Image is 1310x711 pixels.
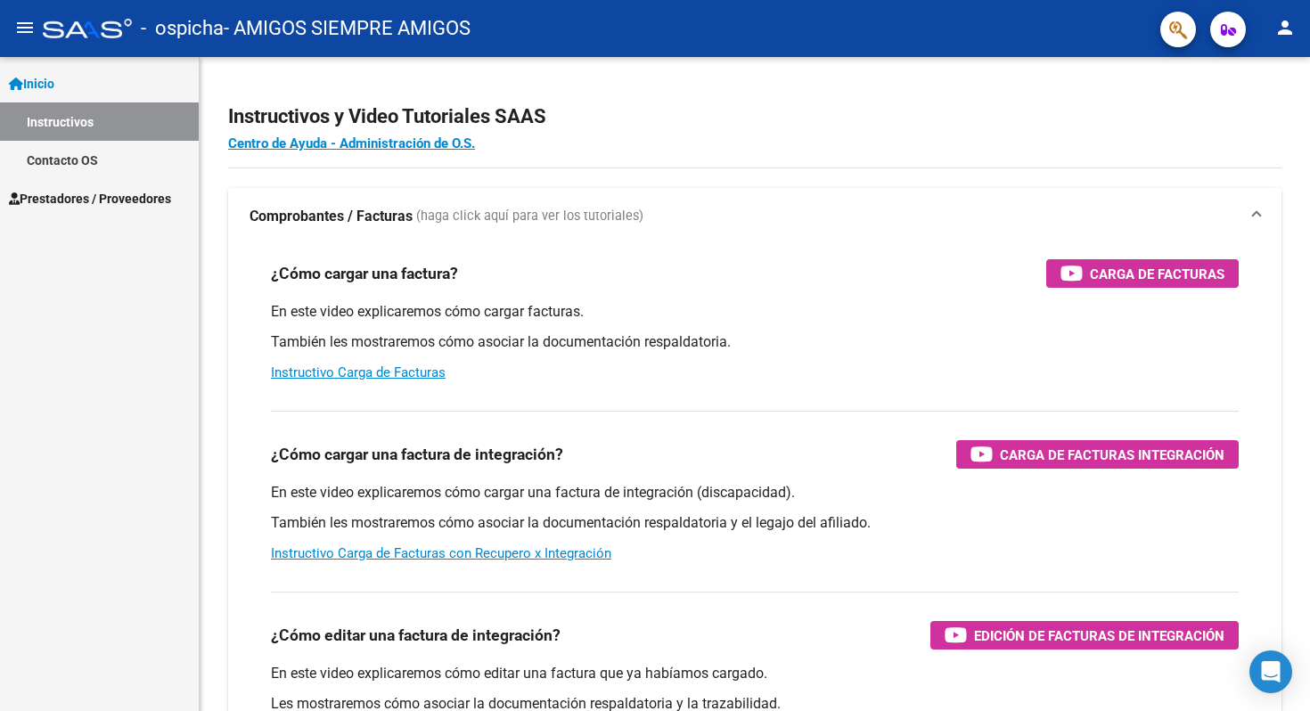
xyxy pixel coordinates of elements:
mat-icon: person [1274,17,1296,38]
h2: Instructivos y Video Tutoriales SAAS [228,100,1281,134]
h3: ¿Cómo cargar una factura de integración? [271,442,563,467]
mat-icon: menu [14,17,36,38]
p: También les mostraremos cómo asociar la documentación respaldatoria. [271,332,1239,352]
button: Carga de Facturas Integración [956,440,1239,469]
strong: Comprobantes / Facturas [250,207,413,226]
span: (haga click aquí para ver los tutoriales) [416,207,643,226]
span: Prestadores / Proveedores [9,189,171,208]
p: En este video explicaremos cómo cargar facturas. [271,302,1239,322]
h3: ¿Cómo editar una factura de integración? [271,623,561,648]
a: Instructivo Carga de Facturas con Recupero x Integración [271,545,611,561]
div: Open Intercom Messenger [1249,650,1292,693]
h3: ¿Cómo cargar una factura? [271,261,458,286]
button: Edición de Facturas de integración [930,621,1239,650]
a: Instructivo Carga de Facturas [271,364,446,380]
span: Carga de Facturas Integración [1000,444,1224,466]
span: - ospicha [141,9,224,48]
p: En este video explicaremos cómo cargar una factura de integración (discapacidad). [271,483,1239,503]
span: Carga de Facturas [1090,263,1224,285]
span: Inicio [9,74,54,94]
span: - AMIGOS SIEMPRE AMIGOS [224,9,471,48]
p: También les mostraremos cómo asociar la documentación respaldatoria y el legajo del afiliado. [271,513,1239,533]
mat-expansion-panel-header: Comprobantes / Facturas (haga click aquí para ver los tutoriales) [228,188,1281,245]
button: Carga de Facturas [1046,259,1239,288]
a: Centro de Ayuda - Administración de O.S. [228,135,475,151]
p: En este video explicaremos cómo editar una factura que ya habíamos cargado. [271,664,1239,683]
span: Edición de Facturas de integración [974,625,1224,647]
